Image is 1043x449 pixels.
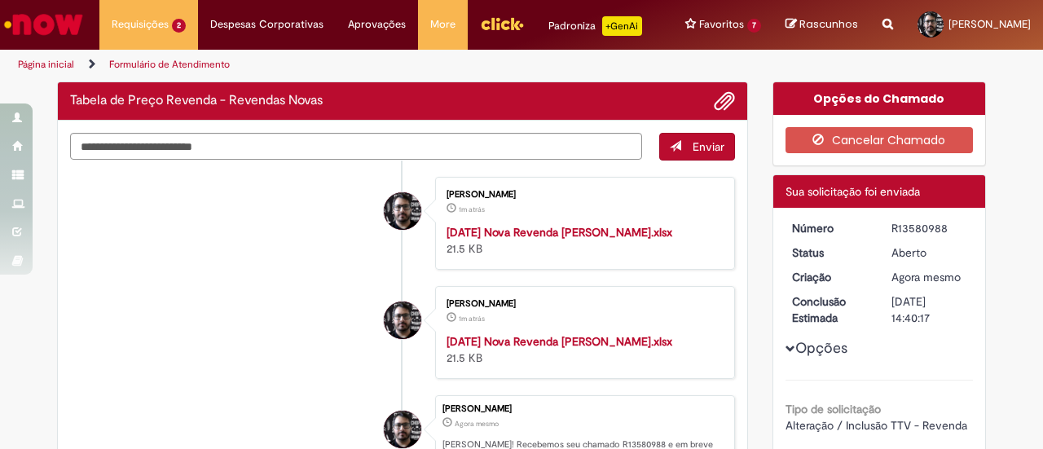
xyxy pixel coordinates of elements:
[348,16,406,33] span: Aprovações
[112,16,169,33] span: Requisições
[659,133,735,161] button: Enviar
[780,220,880,236] dt: Número
[172,19,186,33] span: 2
[447,334,672,349] a: [DATE] Nova Revenda [PERSON_NAME].xlsx
[891,270,961,284] span: Agora mesmo
[780,269,880,285] dt: Criação
[70,133,642,160] textarea: Digite sua mensagem aqui...
[891,244,967,261] div: Aberto
[891,270,961,284] time: 30/09/2025 11:40:14
[210,16,323,33] span: Despesas Corporativas
[693,139,724,154] span: Enviar
[786,17,858,33] a: Rascunhos
[799,16,858,32] span: Rascunhos
[442,404,726,414] div: [PERSON_NAME]
[430,16,455,33] span: More
[714,90,735,112] button: Adicionar anexos
[447,224,718,257] div: 21.5 KB
[786,184,920,199] span: Sua solicitação foi enviada
[459,314,485,324] time: 30/09/2025 11:39:20
[12,50,683,80] ul: Trilhas de página
[2,8,86,41] img: ServiceNow
[602,16,642,36] p: +GenAi
[780,293,880,326] dt: Conclusão Estimada
[459,314,485,324] span: 1m atrás
[384,302,421,339] div: William Cardoso Pereira
[447,299,718,309] div: [PERSON_NAME]
[773,82,986,115] div: Opções do Chamado
[891,220,967,236] div: R13580988
[891,269,967,285] div: 30/09/2025 11:40:14
[447,225,672,240] a: [DATE] Nova Revenda [PERSON_NAME].xlsx
[18,58,74,71] a: Página inicial
[699,16,744,33] span: Favoritos
[109,58,230,71] a: Formulário de Atendimento
[480,11,524,36] img: click_logo_yellow_360x200.png
[70,94,323,108] h2: Tabela de Preço Revenda - Revendas Novas Histórico de tíquete
[786,418,967,433] span: Alteração / Inclusão TTV - Revenda
[384,411,421,448] div: William Cardoso Pereira
[780,244,880,261] dt: Status
[455,419,499,429] span: Agora mesmo
[459,205,485,214] span: 1m atrás
[455,419,499,429] time: 30/09/2025 11:40:14
[548,16,642,36] div: Padroniza
[786,127,974,153] button: Cancelar Chamado
[384,192,421,230] div: William Cardoso Pereira
[948,17,1031,31] span: [PERSON_NAME]
[447,333,718,366] div: 21.5 KB
[459,205,485,214] time: 30/09/2025 11:39:26
[447,190,718,200] div: [PERSON_NAME]
[786,402,881,416] b: Tipo de solicitação
[891,293,967,326] div: [DATE] 14:40:17
[747,19,761,33] span: 7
